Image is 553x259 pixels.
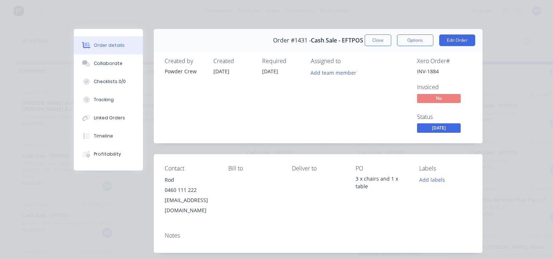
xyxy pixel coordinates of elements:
[94,133,113,139] div: Timeline
[417,58,472,65] div: Xero Order #
[262,58,302,65] div: Required
[417,114,472,120] div: Status
[165,67,205,75] div: Powder Crew
[228,165,280,172] div: Bill to
[74,145,143,163] button: Profitability
[74,91,143,109] button: Tracking
[213,58,253,65] div: Created
[165,195,217,215] div: [EMAIL_ADDRESS][DOMAIN_NAME]
[74,36,143,54] button: Order details
[94,60,123,67] div: Collaborate
[417,123,461,132] span: [DATE]
[165,175,217,215] div: Rod0460 111 222[EMAIL_ADDRESS][DOMAIN_NAME]
[356,175,408,190] div: 3 x chairs and 1 x table
[439,34,475,46] button: Edit Order
[94,42,125,49] div: Order details
[528,234,546,252] iframe: Intercom live chat
[74,127,143,145] button: Timeline
[306,67,360,77] button: Add team member
[74,54,143,73] button: Collaborate
[417,123,461,134] button: [DATE]
[165,58,205,65] div: Created by
[397,34,433,46] button: Options
[165,185,217,195] div: 0460 111 222
[311,58,384,65] div: Assigned to
[356,165,408,172] div: PO
[417,67,472,75] div: INV-1884
[165,175,217,185] div: Rod
[415,175,449,185] button: Add labels
[365,34,391,46] button: Close
[94,115,125,121] div: Linked Orders
[311,67,360,77] button: Add team member
[213,68,229,75] span: [DATE]
[292,165,344,172] div: Deliver to
[94,78,126,85] div: Checklists 0/0
[74,73,143,91] button: Checklists 0/0
[417,84,472,91] div: Invoiced
[417,94,461,103] span: No
[165,165,217,172] div: Contact
[74,109,143,127] button: Linked Orders
[94,96,114,103] div: Tracking
[94,151,121,157] div: Profitability
[262,68,278,75] span: [DATE]
[419,165,471,172] div: Labels
[273,37,311,44] span: Order #1431 -
[311,37,363,44] span: Cash Sale - EFTPOS
[165,232,472,239] div: Notes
